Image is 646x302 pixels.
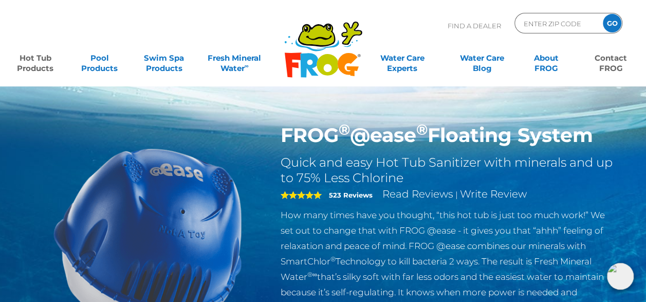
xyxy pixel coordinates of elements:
a: ContactFROG [586,48,636,68]
a: Fresh MineralWater∞ [204,48,266,68]
a: Read Reviews [382,188,453,200]
a: PoolProducts [75,48,124,68]
a: AboutFROG [521,48,571,68]
h1: FROG @ease Floating System [281,123,616,147]
h2: Quick and easy Hot Tub Sanitizer with minerals and up to 75% Less Chlorine [281,155,616,186]
sup: ® [339,120,350,138]
p: Find A Dealer [448,13,501,39]
a: Swim SpaProducts [139,48,189,68]
input: Zip Code Form [523,16,592,31]
sup: ®∞ [307,271,317,278]
span: | [455,190,458,200]
img: openIcon [607,263,634,290]
a: Water CareExperts [361,48,442,68]
strong: 523 Reviews [329,191,373,199]
a: Write Review [460,188,527,200]
sup: ® [416,120,428,138]
input: GO [603,14,621,32]
a: Water CareBlog [457,48,507,68]
a: Hot TubProducts [10,48,60,68]
span: 5 [281,191,322,199]
sup: ∞ [245,62,249,69]
sup: ® [330,255,336,263]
